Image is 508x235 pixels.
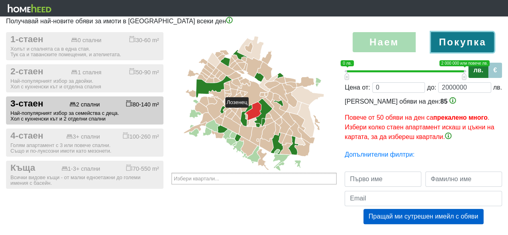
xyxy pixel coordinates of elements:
input: Email [345,191,502,206]
div: 3+ спални [66,133,100,140]
span: 2-стаен [10,66,43,77]
div: 1 спалня [71,69,101,76]
img: info-3.png [226,17,233,23]
label: лв. [468,63,488,78]
div: 70-550 m² [126,164,159,172]
span: Къща [10,163,35,174]
img: info-3.png [449,97,456,104]
div: до: [427,83,436,92]
span: 1-стаен [10,34,43,45]
p: Получавай най-новите обяви за имоти в [GEOGRAPHIC_DATA] всеки ден [6,16,502,26]
div: 50-90 m² [129,68,159,76]
a: Допълнителни филтри: [345,151,414,158]
p: Повече от 50 обяви на ден са . Избери колко стаен апартамент искаш и цъкни на картата, за да избе... [345,113,502,142]
div: Най-популярният избор за двойки. Хол с кухненски кът и отделна спалня [10,78,159,90]
button: 4-стаен 3+ спални 100-260 m² Голям апартамент с 3 или повече спални.Също и по-луксозни имоти като... [6,129,163,157]
img: info-3.png [445,133,451,139]
div: Голям апартамент с 3 или повече спални. Също и по-луксозни имоти като мезонети. [10,143,159,154]
button: 3-стаен 2 спални 80-140 m² Най-популярният избор за семейства с деца.Хол с кухненски кът и 2 отде... [6,96,163,125]
div: 80-140 m² [126,100,159,108]
div: Холът и спалнята са в една стая. Тук са и таванските помещения, и ателиетата. [10,46,159,57]
div: 30-60 m² [129,36,159,44]
div: Всички видове къщи - от малки едноетажни до големи имения с басейн. [10,175,159,186]
div: 2 спални [69,101,100,108]
button: 2-стаен 1 спалня 50-90 m² Най-популярният избор за двойки.Хол с кухненски кът и отделна спалня [6,64,163,92]
button: Пращай ми сутрешен имейл с обяви [363,209,484,224]
span: 3-стаен [10,98,43,109]
input: Първо име [345,172,421,187]
span: 2 000 000 или повече лв. [439,60,490,66]
div: 100-260 m² [123,132,159,140]
span: 4-стаен [10,131,43,141]
div: [PERSON_NAME] обяви на ден: [345,97,502,142]
button: Къща 1-3+ спални 70-550 m² Всички видове къщи - от малки едноетажни до големи имения с басейн. [6,161,163,189]
div: Цена от: [345,83,370,92]
b: прекалено много [433,114,488,121]
input: Фамилно име [425,172,502,187]
span: 0 лв. [341,60,353,66]
div: 1-3+ спални [61,166,100,172]
label: Покупка [431,32,494,52]
div: Най-популярният избор за семейства с деца. Хол с кухненски кът и 2 отделни спални [10,110,159,122]
button: 1-стаен 0 спални 30-60 m² Холът и спалнята са в една стая.Тук са и таванските помещения, и ателие... [6,32,163,60]
label: € [488,63,502,78]
div: 0 спални [71,37,101,44]
div: лв. [493,83,502,92]
label: Наем [353,32,416,52]
span: 85 [440,98,447,105]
